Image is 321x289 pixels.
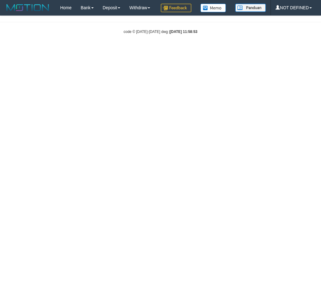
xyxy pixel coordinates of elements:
[161,4,191,12] img: Feedback.jpg
[170,30,197,34] strong: [DATE] 11:58:53
[5,3,51,12] img: MOTION_logo.png
[200,4,226,12] img: Button%20Memo.svg
[235,4,266,12] img: panduan.png
[124,30,197,34] small: code © [DATE]-[DATE] dwg |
